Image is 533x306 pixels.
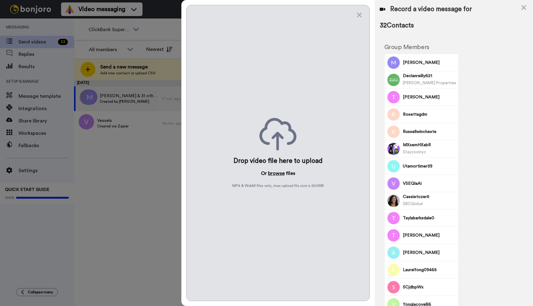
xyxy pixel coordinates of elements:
button: browse [268,170,285,177]
h2: Group Members [384,44,459,51]
img: Image of Cassietozer5 [387,195,400,207]
span: VSEQlaAi [403,180,456,187]
img: Image of Matt [387,56,400,69]
div: Drop video file here to upload [233,157,323,165]
span: Russellwincheste [403,129,456,135]
span: [PERSON_NAME] [403,250,456,256]
span: Taylabarksdale0 [403,215,456,221]
img: Image of Adriana [387,246,400,259]
img: Image of Taylabarksdale0 [387,212,400,224]
span: [PERSON_NAME] [403,232,456,238]
span: Laurelfong09465 [403,267,456,273]
span: Rosettagdm [403,111,456,118]
span: [PERSON_NAME] [403,94,456,100]
img: Image of Utamortimer39 [387,160,400,172]
span: SCjdbpWx [403,284,456,290]
span: Cassietozer5 [403,194,456,200]
span: MP4 & WebM files only, max upload file size is 500 MB [232,183,324,188]
img: Image of SCjdbpWx [387,281,400,293]
span: SBCGlobal [403,202,423,206]
img: Image of Declanreilly621 [387,74,400,86]
img: Image of Laurelfong09465 [387,264,400,276]
img: Image of Russellwincheste [387,126,400,138]
img: Image of MXxemHXabR [387,143,400,155]
span: Utamortimer39 [403,163,456,169]
span: [PERSON_NAME] Properties [403,81,456,85]
span: Staycoolnyc [403,150,426,154]
img: Image of Rosettagdm [387,108,400,121]
span: Declanreilly621 [403,73,456,79]
img: Image of VSEQlaAi [387,177,400,190]
span: [PERSON_NAME] [403,60,456,66]
span: MXxemHXabR [403,142,456,148]
p: Or files [261,170,295,177]
img: Image of Tammy Ward [387,229,400,242]
img: Image of Travis [387,91,400,103]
